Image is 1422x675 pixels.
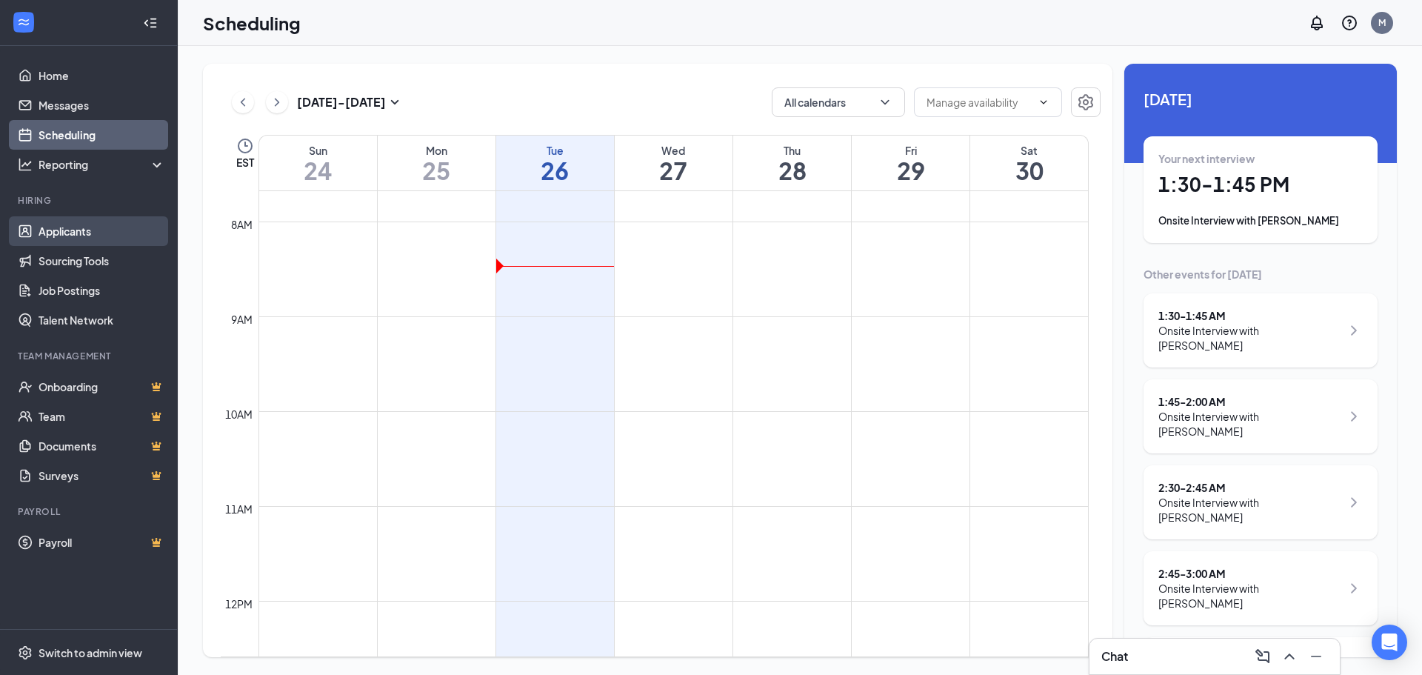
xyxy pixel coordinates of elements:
div: Switch to admin view [39,645,142,660]
svg: Minimize [1307,648,1325,665]
svg: WorkstreamLogo [16,15,31,30]
h3: [DATE] - [DATE] [297,94,386,110]
a: Job Postings [39,276,165,305]
svg: ChevronRight [1345,579,1363,597]
span: EST [236,155,254,170]
div: Payroll [18,505,162,518]
div: 11am [222,501,256,517]
h1: 30 [970,158,1088,183]
div: 2:45 - 3:00 AM [1158,566,1341,581]
svg: Clock [236,137,254,155]
button: Settings [1071,87,1101,117]
div: Onsite Interview with [PERSON_NAME] [1158,213,1363,228]
div: Reporting [39,157,166,172]
a: Sourcing Tools [39,246,165,276]
div: Hiring [18,194,162,207]
div: 10am [222,406,256,422]
div: Tue [496,143,614,158]
div: M [1378,16,1386,29]
a: August 27, 2025 [615,136,732,190]
div: Team Management [18,350,162,362]
div: Open Intercom Messenger [1372,625,1407,660]
div: 1:30 - 1:45 AM [1158,308,1341,323]
h1: Scheduling [203,10,301,36]
a: Applicants [39,216,165,246]
div: Onsite Interview with [PERSON_NAME] [1158,495,1341,525]
div: Onsite Interview with [PERSON_NAME] [1158,409,1341,439]
svg: ChevronDown [878,95,892,110]
button: ChevronRight [266,91,288,113]
a: Talent Network [39,305,165,335]
div: Other events for [DATE] [1144,267,1378,282]
a: August 25, 2025 [378,136,495,190]
svg: Collapse [143,16,158,30]
svg: Analysis [18,157,33,172]
svg: ComposeMessage [1254,648,1272,665]
a: SurveysCrown [39,461,165,491]
h1: 27 [615,158,732,183]
a: August 24, 2025 [259,136,377,190]
div: 12pm [222,596,256,612]
a: Home [39,61,165,90]
h1: 26 [496,158,614,183]
svg: ChevronRight [1345,493,1363,511]
h1: 1:30 - 1:45 PM [1158,172,1363,197]
div: Wed [615,143,732,158]
svg: Settings [1077,93,1095,111]
div: Onsite Interview with [PERSON_NAME] [1158,581,1341,611]
button: ComposeMessage [1251,645,1275,668]
a: Scheduling [39,120,165,150]
h1: 25 [378,158,495,183]
h1: 29 [852,158,969,183]
svg: ChevronRight [270,93,284,111]
a: August 30, 2025 [970,136,1088,190]
div: Sat [970,143,1088,158]
svg: SmallChevronDown [386,93,404,111]
div: 2:30 - 2:45 AM [1158,480,1341,495]
svg: ChevronDown [1038,96,1049,108]
a: TeamCrown [39,402,165,431]
a: OnboardingCrown [39,372,165,402]
svg: Settings [18,645,33,660]
a: August 29, 2025 [852,136,969,190]
svg: QuestionInfo [1341,14,1358,32]
svg: Notifications [1308,14,1326,32]
a: August 28, 2025 [733,136,851,190]
svg: ChevronRight [1345,322,1363,339]
div: Onsite Interview with [PERSON_NAME] [1158,323,1341,353]
svg: ChevronRight [1345,408,1363,425]
button: ChevronUp [1278,645,1301,668]
a: Messages [39,90,165,120]
svg: ChevronLeft [236,93,250,111]
div: 1:45 - 2:00 AM [1158,394,1341,409]
button: All calendarsChevronDown [772,87,905,117]
div: Fri [852,143,969,158]
span: [DATE] [1144,87,1378,110]
h3: Chat [1101,648,1128,665]
a: DocumentsCrown [39,431,165,461]
input: Manage availability [927,94,1032,110]
svg: ChevronUp [1281,648,1298,665]
div: 8am [228,216,256,233]
button: Minimize [1304,645,1328,668]
h1: 24 [259,158,377,183]
div: Thu [733,143,851,158]
div: 9am [228,311,256,327]
button: ChevronLeft [232,91,254,113]
div: Sun [259,143,377,158]
a: August 26, 2025 [496,136,614,190]
div: Your next interview [1158,151,1363,166]
a: PayrollCrown [39,528,165,557]
h1: 28 [733,158,851,183]
div: Mon [378,143,495,158]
